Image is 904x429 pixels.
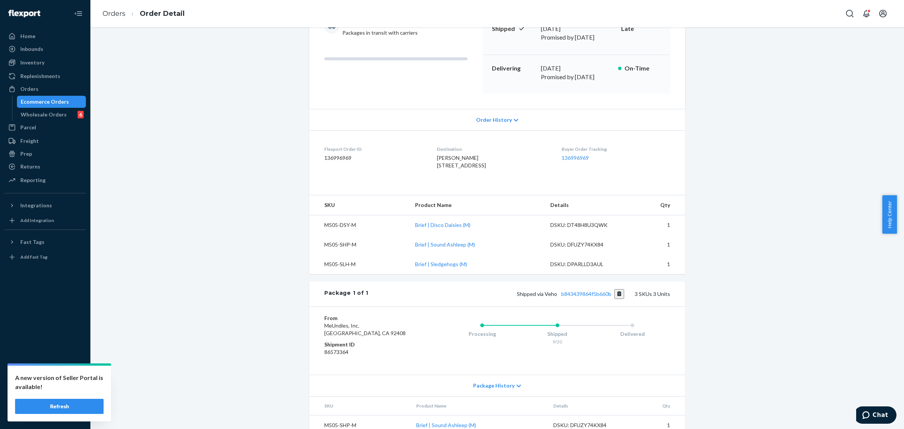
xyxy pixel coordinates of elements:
dt: From [324,314,414,322]
td: 1 [627,254,685,274]
a: Parcel [5,121,86,133]
span: [PERSON_NAME] [STREET_ADDRESS] [437,155,486,169]
th: Product Name [410,397,547,415]
a: Order Detail [140,9,185,18]
iframe: Opens a widget where you can chat to one of our agents [856,406,896,425]
div: Freight [20,137,39,145]
div: Integrations [20,202,52,209]
a: Brief | Sound Ashleep (M) [415,241,475,248]
p: Shipped [492,25,535,33]
span: MeUndies, Inc. [GEOGRAPHIC_DATA], CA 92408 [324,322,406,336]
div: Inventory [20,59,44,66]
div: Add Integration [20,217,54,224]
th: Product Name [409,195,544,215]
button: Give Feedback [5,408,86,420]
div: [DATE] [541,25,612,33]
a: 136996969 [562,155,589,161]
div: 6 [78,111,84,118]
p: Promised by [DATE] [541,73,612,81]
a: Help Center [5,395,86,407]
div: Orders [20,85,38,93]
div: Parcel [20,124,36,131]
div: [DATE] [541,64,612,73]
div: DSKU: DT48H8U3QWK [550,221,621,229]
div: DSKU: DPARLLD3AUL [550,260,621,268]
span: Shipped via Veho [517,291,625,297]
p: A new version of Seller Portal is available! [15,373,104,391]
a: Freight [5,135,86,147]
div: Returns [20,163,40,170]
p: Delivering [492,64,535,73]
a: Settings [5,369,86,382]
button: Help Center [882,195,897,234]
th: Details [544,195,627,215]
a: Brief | Disco Daisies (M) [415,222,470,228]
dt: Shipment ID [324,341,414,348]
button: Open account menu [875,6,890,21]
div: Shipped [520,330,595,338]
p: Promised by [DATE] [541,33,612,42]
div: Reporting [20,176,46,184]
dt: Flexport Order ID [324,146,425,152]
div: Ecommerce Orders [21,98,69,106]
a: Brief | Sound Ashleep (M) [416,422,476,428]
div: 3 SKUs 3 Units [368,289,670,299]
td: M505-SHP-M [309,235,409,254]
th: Qty [627,195,685,215]
div: Processing [444,330,520,338]
div: Fast Tags [20,238,44,246]
dt: Destination [437,146,549,152]
p: Late [621,25,661,33]
div: Wholesale Orders [21,111,67,118]
th: SKU [309,397,410,415]
a: Orders [5,83,86,95]
a: Add Integration [5,214,86,227]
dd: 136996969 [324,154,425,162]
a: Replenishments [5,70,86,82]
p: On-Time [625,64,661,73]
a: Brief | Sledgehogs (M) [415,261,467,267]
div: Delivered [595,330,670,338]
img: Flexport logo [8,10,40,17]
td: 1 [627,215,685,235]
button: Open Search Box [842,6,857,21]
div: DSKU: DFUZY74KX84 [553,421,624,429]
a: Wholesale Orders6 [17,109,86,121]
div: Package 1 of 1 [324,289,368,299]
td: M505-DSY-M [309,215,409,235]
div: Inbounds [20,45,43,53]
th: SKU [309,195,409,215]
div: Home [20,32,35,40]
a: Orders [102,9,125,18]
td: M505-SLH-M [309,254,409,274]
th: Details [547,397,630,415]
span: Package History [473,382,515,389]
a: Home [5,30,86,42]
button: Refresh [15,399,104,414]
dt: Buyer Order Tracking [562,146,670,152]
th: Qty [630,397,685,415]
div: Replenishments [20,72,60,80]
div: DSKU: DFUZY74KX84 [550,241,621,248]
a: Add Fast Tag [5,251,86,263]
a: Ecommerce Orders [17,96,86,108]
dd: 86573364 [324,348,414,356]
a: Inventory [5,57,86,69]
span: Order History [476,116,512,124]
a: Prep [5,148,86,160]
div: Add Fast Tag [20,254,47,260]
button: Integrations [5,199,86,211]
div: Prep [20,150,32,158]
button: Talk to Support [5,382,86,394]
td: 1 [627,235,685,254]
button: Fast Tags [5,236,86,248]
a: Reporting [5,174,86,186]
a: Returns [5,161,86,173]
a: Inbounds [5,43,86,55]
button: Open notifications [859,6,874,21]
div: 9/20 [520,339,595,345]
a: b843439864f5b660b [561,291,611,297]
button: Copy tracking number [614,289,625,299]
